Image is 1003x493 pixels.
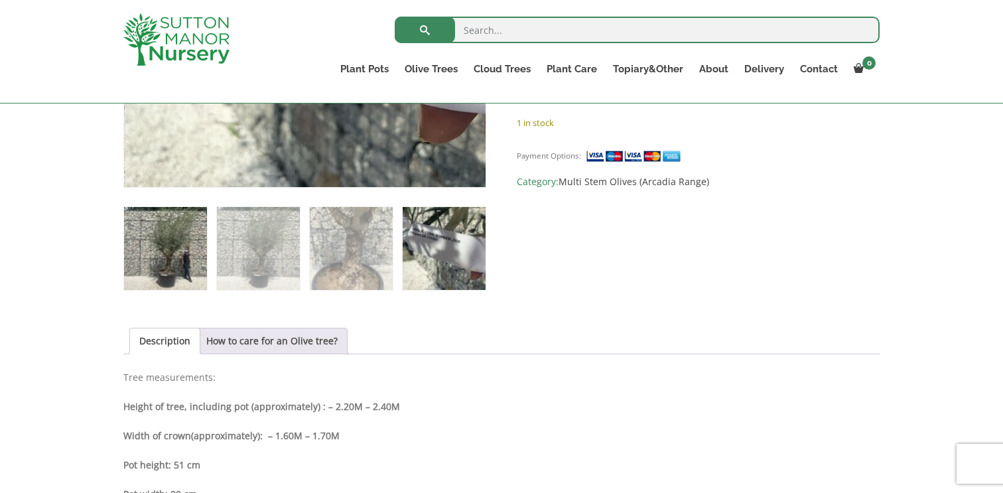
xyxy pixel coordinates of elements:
img: logo [123,13,230,66]
p: 1 in stock [517,115,880,131]
small: Payment Options: [517,151,581,161]
input: Search... [395,17,880,43]
a: Olive Trees [397,60,466,78]
a: Description [139,328,190,354]
a: Plant Care [539,60,605,78]
img: payment supported [586,149,685,163]
a: Contact [792,60,846,78]
a: Cloud Trees [466,60,539,78]
p: Tree measurements: [123,370,880,386]
img: Gnarled Multistem Olive Tree XL J390 - Image 2 [217,207,300,290]
span: Category: [517,174,880,190]
a: Topiary&Other [605,60,691,78]
b: Height of tree, including pot (approximately) : – 2.20M – 2.40M [123,400,400,413]
strong: Pot height: 51 cm [123,458,200,471]
a: Delivery [736,60,792,78]
a: About [691,60,736,78]
a: Multi Stem Olives (Arcadia Range) [559,175,709,188]
strong: Width of crown : – 1.60M – 1.70M [123,429,340,442]
a: 0 [846,60,880,78]
img: Gnarled Multistem Olive Tree XL J390 - Image 4 [403,207,486,290]
b: (approximately) [191,429,260,442]
a: How to care for an Olive tree? [206,328,338,354]
img: Gnarled Multistem Olive Tree XL J390 [124,207,207,290]
a: Plant Pots [332,60,397,78]
img: Gnarled Multistem Olive Tree XL J390 - Image 3 [310,207,393,290]
span: 0 [862,56,876,70]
